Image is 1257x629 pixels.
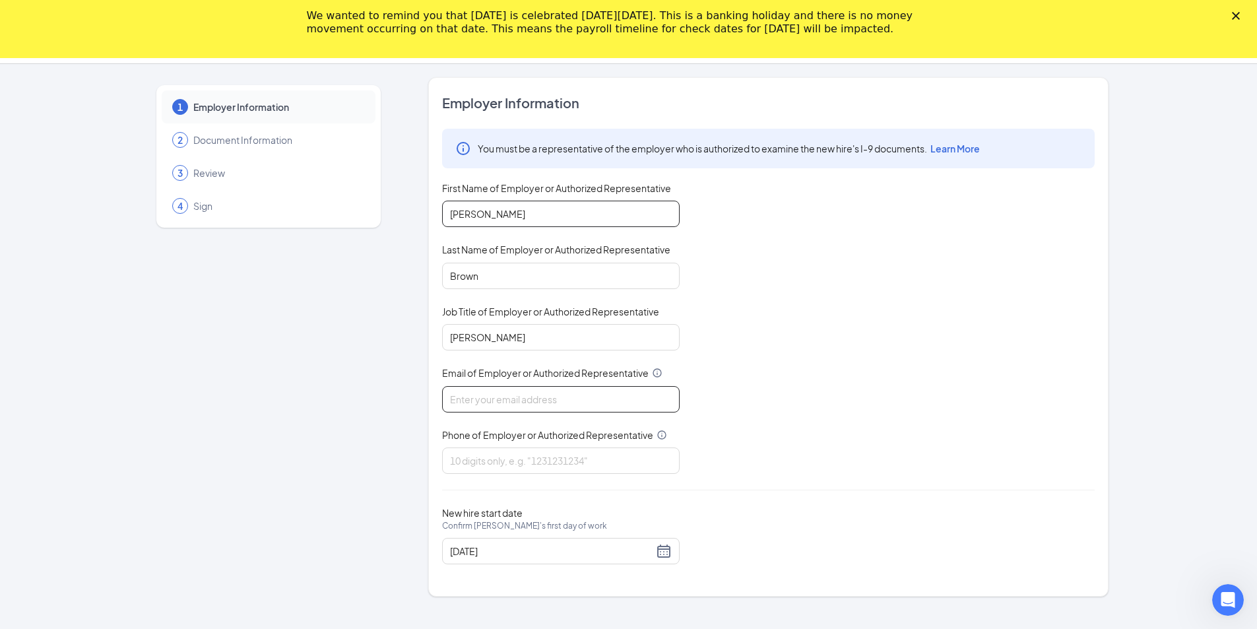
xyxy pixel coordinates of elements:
[450,544,653,558] input: 08/26/2025
[1212,584,1244,616] iframe: Intercom live chat
[177,199,183,213] span: 4
[442,519,607,533] span: Confirm [PERSON_NAME]'s first day of work
[930,143,980,154] span: Learn More
[927,143,980,154] a: Learn More
[657,430,667,440] svg: Info
[177,166,183,180] span: 3
[442,506,607,546] span: New hire start date
[442,447,680,474] input: 10 digits only, e.g. "1231231234"
[442,386,680,413] input: Enter your email address
[442,243,670,256] span: Last Name of Employer or Authorized Representative
[442,182,671,195] span: First Name of Employer or Authorized Representative
[177,100,183,114] span: 1
[193,133,362,147] span: Document Information
[442,366,649,380] span: Email of Employer or Authorized Representative
[193,166,362,180] span: Review
[442,201,680,227] input: Enter your first name
[478,142,980,155] span: You must be a representative of the employer who is authorized to examine the new hire's I-9 docu...
[442,305,659,318] span: Job Title of Employer or Authorized Representative
[442,94,1095,112] span: Employer Information
[177,133,183,147] span: 2
[652,368,662,378] svg: Info
[193,100,362,114] span: Employer Information
[442,428,653,442] span: Phone of Employer or Authorized Representative
[442,263,680,289] input: Enter your last name
[442,324,680,350] input: Enter job title
[1232,12,1245,20] div: Close
[455,141,471,156] svg: Info
[307,9,930,36] div: We wanted to remind you that [DATE] is celebrated [DATE][DATE]. This is a banking holiday and the...
[193,199,362,213] span: Sign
